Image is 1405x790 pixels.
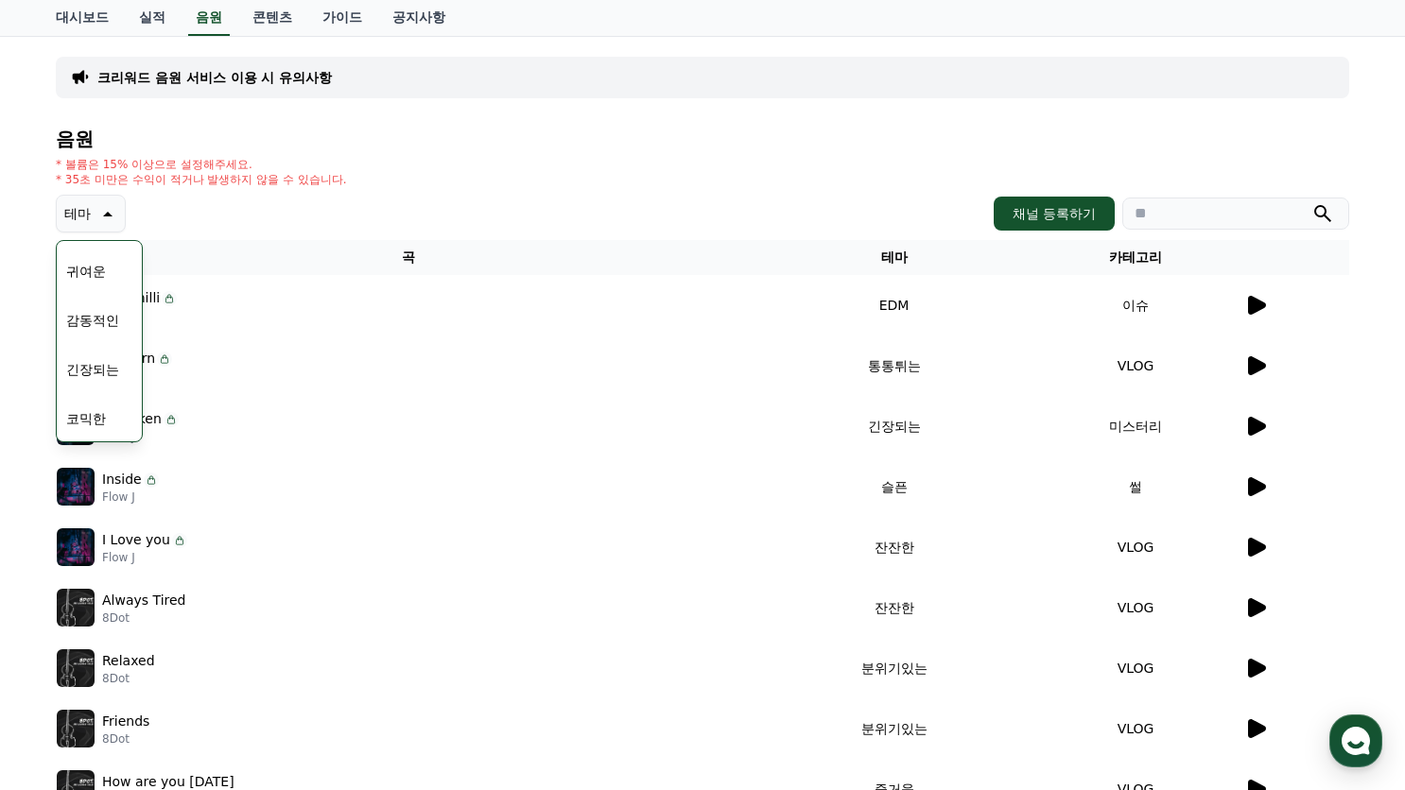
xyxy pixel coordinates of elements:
td: 통통튀는 [760,335,1028,396]
td: EDM [760,275,1028,335]
p: 8Dot [102,610,185,626]
img: music [57,710,95,747]
span: 홈 [60,627,71,643]
a: 홈 [6,599,125,646]
button: 테마 [56,195,126,232]
td: 긴장되는 [760,396,1028,456]
button: 귀여운 [59,250,113,292]
a: 설정 [244,599,363,646]
img: music [57,468,95,506]
p: Friends [102,712,149,731]
td: 잔잔한 [760,577,1028,638]
button: 감동적인 [59,300,127,341]
th: 곡 [56,240,760,275]
p: * 볼륨은 15% 이상으로 설정해주세요. [56,157,347,172]
p: 8Dot [102,671,155,686]
p: Flow J [102,489,159,505]
span: 대화 [173,628,196,644]
button: 코믹한 [59,398,113,439]
th: 카테고리 [1028,240,1243,275]
p: Flow J [102,550,187,565]
th: 테마 [760,240,1028,275]
td: 슬픈 [760,456,1028,517]
td: 분위기있는 [760,638,1028,698]
img: music [57,589,95,627]
p: Inside [102,470,142,489]
button: 채널 등록하기 [994,197,1115,231]
td: 잔잔한 [760,517,1028,577]
p: I Love you [102,530,170,550]
img: music [57,528,95,566]
td: 썰 [1028,456,1243,517]
p: 8Dot [102,731,149,747]
td: 미스터리 [1028,396,1243,456]
td: 이슈 [1028,275,1243,335]
td: VLOG [1028,638,1243,698]
td: VLOG [1028,698,1243,759]
td: VLOG [1028,577,1243,638]
span: 설정 [292,627,315,643]
td: VLOG [1028,335,1243,396]
a: 대화 [125,599,244,646]
img: music [57,649,95,687]
button: 긴장되는 [59,349,127,390]
td: VLOG [1028,517,1243,577]
a: 크리워드 음원 서비스 이용 시 유의사항 [97,68,332,87]
p: 테마 [64,200,91,227]
p: * 35초 미만은 수익이 적거나 발생하지 않을 수 있습니다. [56,172,347,187]
p: Relaxed [102,651,155,671]
td: 분위기있는 [760,698,1028,759]
p: Always Tired [102,591,185,610]
h4: 음원 [56,129,1349,149]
